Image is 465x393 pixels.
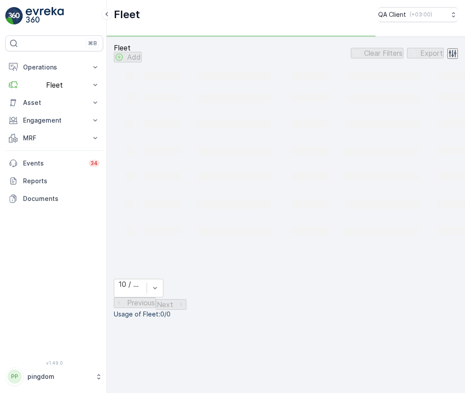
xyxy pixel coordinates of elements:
p: Fleet [23,81,85,89]
img: logo_light-DOdMpM7g.png [26,7,64,25]
img: logo [5,7,23,25]
button: MRF [5,129,103,147]
span: v 1.49.0 [5,360,103,366]
p: Operations [23,63,85,72]
button: Previous [114,297,156,308]
button: Asset [5,94,103,112]
p: 34 [90,160,98,167]
p: pingdom [27,372,91,381]
button: QA Client(+03:00) [378,7,458,22]
a: Reports [5,172,103,190]
p: Engagement [23,116,85,125]
a: Events34 [5,154,103,172]
p: Add [127,53,141,61]
p: Documents [23,194,100,203]
p: MRF [23,134,85,143]
button: Operations [5,58,103,76]
p: Export [420,49,443,57]
button: Fleet [5,76,103,94]
a: Documents [5,190,103,208]
p: Previous [127,299,155,307]
p: Clear Filters [364,49,403,57]
button: Add [114,52,142,62]
div: PP [8,370,22,384]
button: PPpingdom [5,367,103,386]
p: Next [157,301,173,308]
button: Next [156,299,186,310]
div: 10 / Page [119,280,142,288]
p: Reports [23,177,100,185]
p: ⌘B [88,40,97,47]
button: Engagement [5,112,103,129]
p: Fleet [114,44,142,52]
p: ( +03:00 ) [410,11,432,18]
p: Usage of Fleet : 0/0 [114,310,458,319]
p: Asset [23,98,85,107]
button: Export [407,48,444,58]
p: Events [23,159,83,168]
p: QA Client [378,10,406,19]
p: Fleet [114,8,140,22]
button: Clear Filters [351,48,403,58]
